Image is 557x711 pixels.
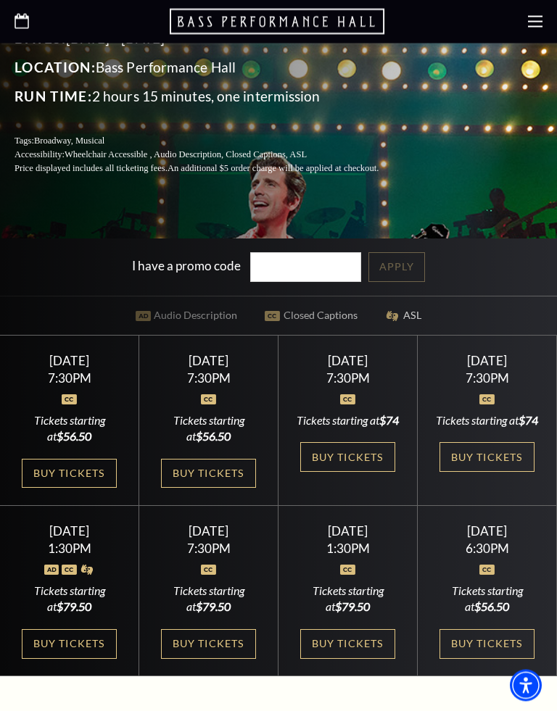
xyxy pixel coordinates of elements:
span: $56.50 [196,430,231,444]
div: [DATE] [17,524,122,539]
div: 7:30PM [296,373,400,385]
span: Broadway, Musical [34,136,104,146]
label: I have a promo code [132,259,241,274]
a: Buy Tickets [22,630,116,660]
span: $74 [519,414,538,428]
a: Buy Tickets [161,630,255,660]
p: Tags: [15,135,413,149]
span: $56.50 [474,600,509,614]
span: Location: [15,59,96,76]
p: Accessibility: [15,149,413,162]
p: Price displayed includes all ticketing fees. [15,162,413,176]
span: Wheelchair Accessible , Audio Description, Closed Captions, ASL [65,150,307,160]
a: Buy Tickets [22,460,116,489]
div: [DATE] [17,354,122,369]
a: Buy Tickets [161,460,255,489]
div: [DATE] [157,354,261,369]
a: Buy Tickets [300,443,395,473]
div: [DATE] [435,524,540,539]
div: Tickets starting at [296,583,400,616]
a: Open this option [15,14,29,30]
span: $56.50 [57,430,91,444]
div: 1:30PM [17,543,122,555]
div: Tickets starting at [157,583,261,616]
p: Bass Performance Hall [15,57,413,80]
p: 2 hours 15 minutes, one intermission [15,86,413,109]
div: Tickets starting at [435,583,540,616]
a: Open this option [170,7,387,36]
div: Tickets starting at [296,413,400,429]
div: 7:30PM [435,373,540,385]
div: 6:30PM [435,543,540,555]
div: 7:30PM [17,373,122,385]
span: Run Time: [15,88,92,105]
div: [DATE] [435,354,540,369]
span: $74 [379,414,399,428]
a: Buy Tickets [440,443,534,473]
div: Tickets starting at [157,413,261,446]
span: $79.50 [57,600,91,614]
div: 7:30PM [157,373,261,385]
div: [DATE] [296,354,400,369]
div: [DATE] [296,524,400,539]
div: Tickets starting at [435,413,540,429]
a: Buy Tickets [440,630,534,660]
div: Accessibility Menu [510,670,542,702]
div: 1:30PM [296,543,400,555]
span: $79.50 [335,600,370,614]
span: $79.50 [196,600,231,614]
div: [DATE] [157,524,261,539]
div: Tickets starting at [17,583,122,616]
span: An additional $5 order charge will be applied at checkout. [168,164,379,174]
div: Tickets starting at [17,413,122,446]
a: Buy Tickets [300,630,395,660]
div: 7:30PM [157,543,261,555]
